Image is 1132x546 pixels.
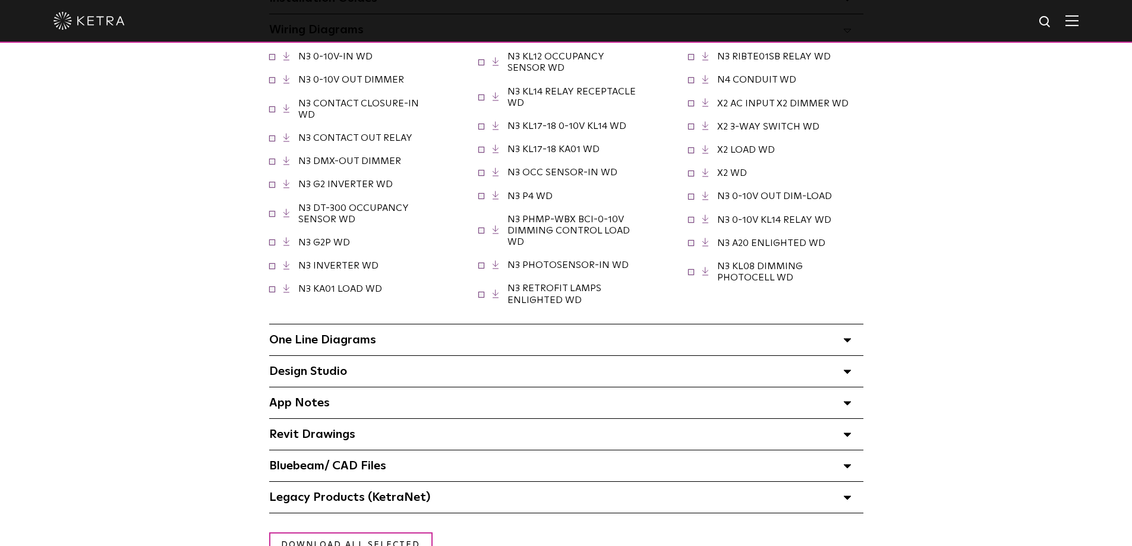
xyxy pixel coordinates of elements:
[298,203,409,224] a: N3 DT-300 OCCUPANCY SENSOR WD
[507,191,553,201] a: N3 P4 WD
[507,87,636,108] a: N3 KL14 RELAY RECEPTACLE WD
[269,460,386,472] span: Bluebeam/ CAD Files
[507,260,629,270] a: N3 PHOTOSENSOR-IN WD
[717,191,832,201] a: N3 0-10V OUT DIM-LOAD
[507,52,604,72] a: N3 KL12 OCCUPANCY SENSOR WD
[269,365,347,377] span: Design Studio
[717,99,849,108] a: X2 AC INPUT X2 DIMMER WD
[298,284,382,293] a: N3 KA01 LOAD WD
[717,145,775,154] a: X2 LOAD WD
[717,168,747,178] a: X2 WD
[269,428,355,440] span: Revit Drawings
[298,261,379,270] a: N3 INVERTER WD
[717,215,831,225] a: N3 0-10V KL14 RELAY WD
[298,52,373,61] a: N3 0-10V-IN WD
[717,238,825,248] a: N3 A20 ENLIGHTED WD
[298,179,393,189] a: N3 G2 INVERTER WD
[269,491,430,503] span: Legacy Products (KetraNet)
[717,261,803,282] a: N3 KL08 DIMMING PHOTOCELL WD
[53,12,125,30] img: ketra-logo-2019-white
[269,334,376,346] span: One Line Diagrams
[1065,15,1079,26] img: Hamburger%20Nav.svg
[717,52,831,61] a: N3 RIBTE01SB RELAY WD
[298,156,401,166] a: N3 DMX-OUT DIMMER
[298,238,350,247] a: N3 G2P WD
[298,75,404,84] a: N3 0-10V OUT DIMMER
[717,75,796,84] a: N4 CONDUIT WD
[507,144,600,154] a: N3 KL17-18 KA01 WD
[507,121,626,131] a: N3 KL17-18 0-10V KL14 WD
[298,133,412,143] a: N3 CONTACT OUT RELAY
[1038,15,1053,30] img: search icon
[298,99,419,119] a: N3 CONTACT CLOSURE-IN WD
[507,214,630,247] a: N3 PHMP-WBX BCI-0-10V DIMMING CONTROL LOAD WD
[269,397,330,409] span: App Notes
[507,168,617,177] a: N3 OCC SENSOR-IN WD
[717,122,819,131] a: X2 3-WAY SWITCH WD
[507,283,601,304] a: N3 RETROFIT LAMPS ENLIGHTED WD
